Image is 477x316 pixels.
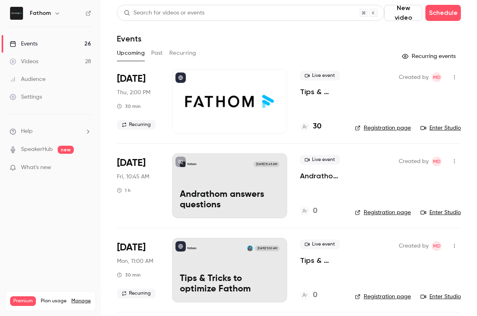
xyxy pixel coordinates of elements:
span: MD [433,72,441,82]
span: MD [433,241,441,251]
a: 0 [300,206,317,217]
a: Tips & Tricks to optimize Fathom [300,256,342,265]
div: 30 min [117,103,141,109]
span: new [58,146,74,154]
div: Videos [10,58,38,66]
div: 1 h [117,187,131,194]
button: Recurring events [398,50,461,63]
span: What's new [21,163,51,172]
button: Recurring [169,47,196,60]
a: Andrathom answers questions [300,171,342,181]
span: Premium [10,296,36,306]
div: Sep 19 Fri, 11:45 AM (America/Toronto) [117,153,159,218]
span: Created by [399,157,429,166]
span: Plan usage [41,298,67,304]
a: Enter Studio [421,293,461,301]
span: Recurring [117,120,156,130]
a: 30 [300,121,321,132]
button: New video [384,5,422,21]
span: Live event [300,71,340,81]
span: Created by [399,72,429,82]
p: Andrathom answers questions [180,190,279,211]
div: Sep 22 Mon, 12:00 PM (America/Toronto) [117,238,159,302]
div: Sep 18 Thu, 3:00 PM (America/Toronto) [117,69,159,134]
a: Enter Studio [421,209,461,217]
h1: Events [117,34,142,43]
span: [DATE] 11:00 AM [255,246,279,251]
a: Registration page [355,293,411,301]
h4: 30 [313,121,321,132]
img: Raychel Balatero [247,246,253,251]
li: help-dropdown-opener [10,127,91,136]
a: Registration page [355,124,411,132]
span: Help [21,127,33,136]
span: Thu, 2:00 PM [117,89,150,97]
span: Mon, 11:00 AM [117,257,153,265]
iframe: Noticeable Trigger [81,164,91,171]
span: Created by [399,241,429,251]
span: MD [433,157,441,166]
span: [DATE] [117,157,146,169]
span: [DATE] [117,241,146,254]
span: Recurring [117,289,156,298]
a: Registration page [355,209,411,217]
a: Manage [71,298,91,304]
p: Tips & Tricks to optimize Fathom [180,274,279,295]
span: Michelle Dizon [432,241,442,251]
a: Enter Studio [421,124,461,132]
div: Search for videos or events [124,9,204,17]
a: 0 [300,290,317,301]
h4: 0 [313,290,317,301]
img: Fathom [10,7,23,20]
span: Live event [300,240,340,249]
button: Schedule [425,5,461,21]
button: Upcoming [117,47,145,60]
h6: Fathom [30,9,51,17]
p: Fathom [187,246,196,250]
a: Andrathom answers questionsFathom[DATE] 10:45 AMAndrathom answers questions [172,153,287,218]
a: Tips & Tricks to optimize FathomFathomRaychel Balatero[DATE] 11:00 AMTips & Tricks to optimize Fa... [172,238,287,302]
div: Events [10,40,37,48]
span: Fri, 10:45 AM [117,173,149,181]
span: [DATE] [117,72,146,85]
button: Past [151,47,163,60]
span: Live event [300,155,340,165]
div: Audience [10,75,46,83]
div: 30 min [117,272,141,278]
p: Fathom [187,162,196,166]
div: Settings [10,93,42,101]
a: SpeakerHub [21,145,53,154]
span: Michelle Dizon [432,157,442,166]
span: [DATE] 10:45 AM [254,161,279,167]
span: Michelle Dizon [432,72,442,82]
h4: 0 [313,206,317,217]
a: Tips & Tricks to optimize Fathom [300,87,342,97]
